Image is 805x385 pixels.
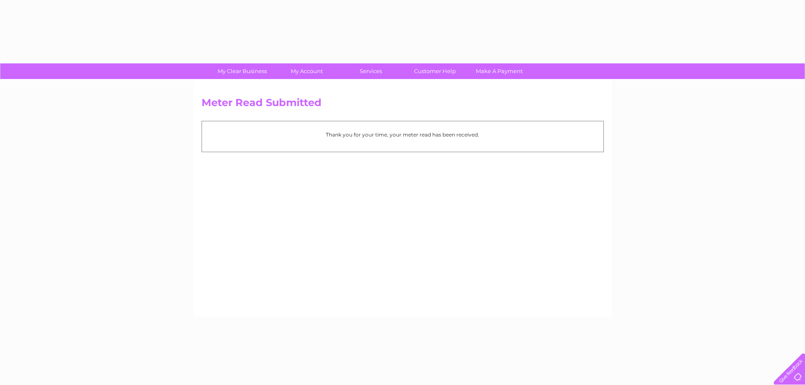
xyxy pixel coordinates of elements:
[464,63,534,79] a: Make A Payment
[206,131,599,139] p: Thank you for your time, your meter read has been received.
[207,63,277,79] a: My Clear Business
[202,97,604,113] h2: Meter Read Submitted
[336,63,406,79] a: Services
[400,63,470,79] a: Customer Help
[272,63,341,79] a: My Account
